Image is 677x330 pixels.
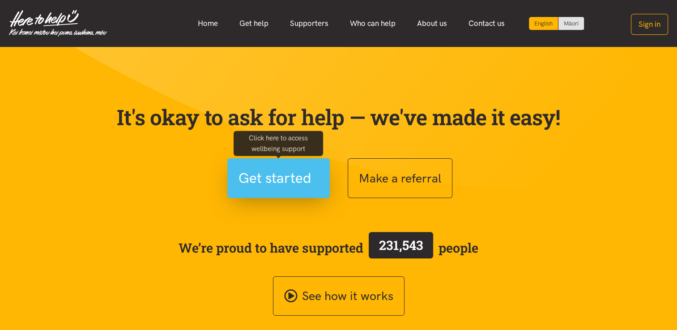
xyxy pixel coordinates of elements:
[631,14,668,35] button: Sign in
[458,14,515,33] a: Contact us
[227,158,330,198] button: Get started
[238,167,311,190] span: Get started
[348,158,452,198] button: Make a referral
[9,10,107,37] img: Home
[363,230,439,265] a: 231,543
[229,14,279,33] a: Get help
[529,17,584,30] div: Language toggle
[179,230,478,265] span: We’re proud to have supported people
[339,14,406,33] a: Who can help
[406,14,458,33] a: About us
[558,17,584,30] a: Switch to Te Reo Māori
[279,14,339,33] a: Supporters
[379,237,423,254] span: 231,543
[115,104,562,130] p: It's okay to ask for help — we've made it easy!
[234,131,323,156] div: Click here to access wellbeing support
[529,17,558,30] div: Current language
[273,276,404,316] a: See how it works
[187,14,229,33] a: Home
